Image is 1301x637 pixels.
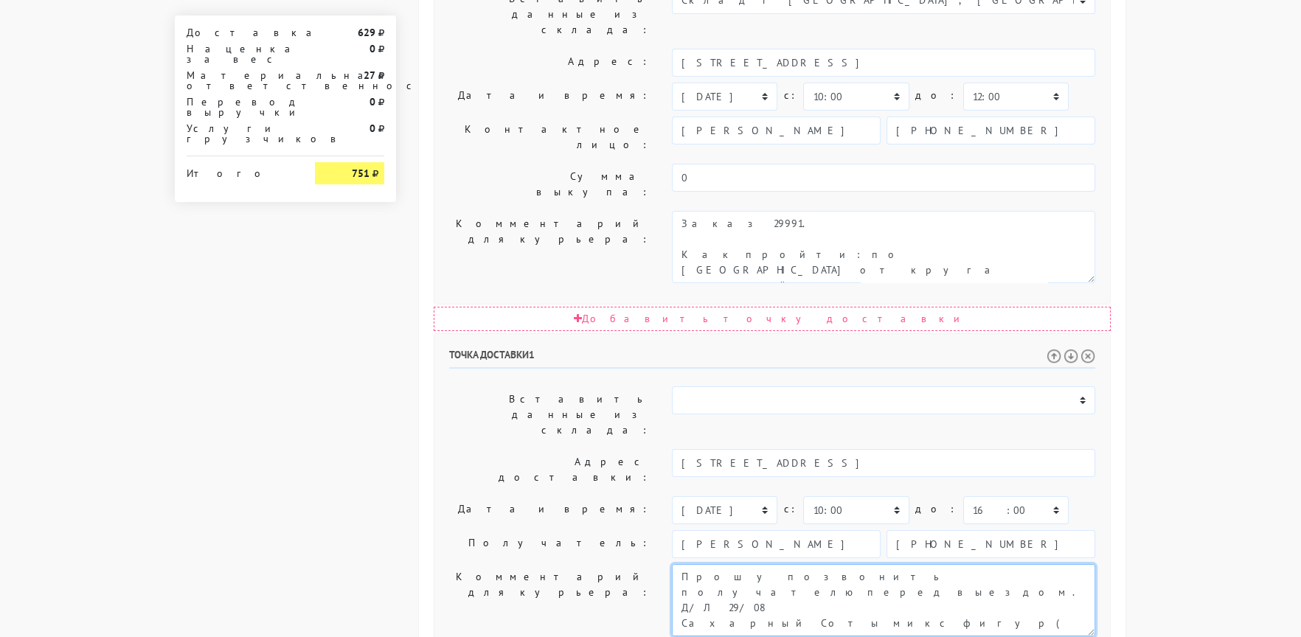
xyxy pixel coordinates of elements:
[438,449,661,490] label: Адрес доставки:
[783,83,797,108] label: c:
[438,530,661,558] label: Получатель:
[438,386,661,443] label: Вставить данные из склада:
[915,83,957,108] label: до:
[370,122,375,135] strong: 0
[887,530,1095,558] input: Телефон
[438,496,661,524] label: Дата и время:
[672,530,881,558] input: Имя
[364,69,375,82] strong: 27
[915,496,957,522] label: до:
[438,49,661,77] label: Адрес:
[176,43,304,64] div: Наценка за вес
[176,27,304,38] div: Доставка
[187,162,293,178] div: Итого
[672,116,881,145] input: Имя
[438,116,661,158] label: Контактное лицо:
[529,348,535,361] span: 1
[358,26,375,39] strong: 629
[672,211,1095,283] textarea: Как пройти: по [GEOGRAPHIC_DATA] от круга второй поворот во двор. Серые ворота с калиткой между а...
[434,307,1111,331] div: Добавить точку доставки
[352,167,370,180] strong: 751
[438,211,661,283] label: Комментарий для курьера:
[438,564,661,636] label: Комментарий для курьера:
[176,97,304,117] div: Перевод выручки
[887,116,1095,145] input: Телефон
[783,496,797,522] label: c:
[438,83,661,111] label: Дата и время:
[176,123,304,144] div: Услуги грузчиков
[370,42,375,55] strong: 0
[438,164,661,205] label: Сумма выкупа:
[370,95,375,108] strong: 0
[449,349,1095,369] h6: Точка доставки
[672,564,1095,636] textarea: Прошу позвонить получателю перед выездом. Д/Л 29/08 Сахарный Соты микс фигур( зонт, сердце, треуг...
[176,70,304,91] div: Материальная ответственность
